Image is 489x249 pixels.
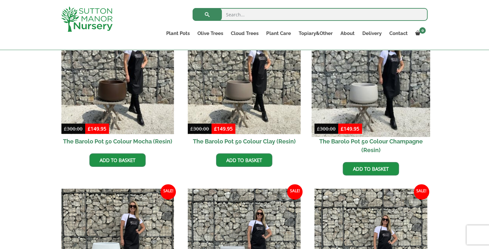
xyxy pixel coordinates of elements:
a: Sale! The Barolo Pot 50 Colour Mocha (Resin) [61,21,174,149]
h2: The Barolo Pot 50 Colour Clay (Resin) [188,134,301,149]
bdi: 149.95 [214,125,233,132]
a: Add to basket: “The Barolo Pot 50 Colour Clay (Resin)” [216,153,272,167]
a: 0 [411,29,428,38]
span: £ [88,125,91,132]
input: Search... [193,8,428,21]
span: £ [341,125,344,132]
span: Sale! [287,184,303,200]
a: Olive Trees [194,29,227,38]
a: Add to basket: “The Barolo Pot 50 Colour Mocha (Resin)” [89,153,146,167]
img: The Barolo Pot 50 Colour Mocha (Resin) [61,21,174,134]
span: 0 [419,27,426,34]
span: Sale! [414,184,429,200]
h2: The Barolo Pot 50 Colour Champagne (Resin) [314,134,427,157]
bdi: 149.95 [88,125,106,132]
a: Cloud Trees [227,29,262,38]
bdi: 149.95 [341,125,359,132]
img: The Barolo Pot 50 Colour Champagne (Resin) [312,19,430,137]
a: Sale! The Barolo Pot 50 Colour Clay (Resin) [188,21,301,149]
a: Topiary&Other [294,29,336,38]
span: £ [317,125,320,132]
a: Contact [385,29,411,38]
img: logo [61,6,113,32]
a: Delivery [358,29,385,38]
a: Add to basket: “The Barolo Pot 50 Colour Champagne (Resin)” [343,162,399,176]
span: £ [214,125,217,132]
a: Plant Pots [162,29,194,38]
bdi: 300.00 [64,125,83,132]
h2: The Barolo Pot 50 Colour Mocha (Resin) [61,134,174,149]
bdi: 300.00 [317,125,336,132]
a: About [336,29,358,38]
bdi: 300.00 [190,125,209,132]
span: £ [64,125,67,132]
a: Plant Care [262,29,294,38]
span: £ [190,125,193,132]
a: Sale! The Barolo Pot 50 Colour Champagne (Resin) [314,21,427,157]
img: The Barolo Pot 50 Colour Clay (Resin) [188,21,301,134]
span: Sale! [160,184,176,200]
